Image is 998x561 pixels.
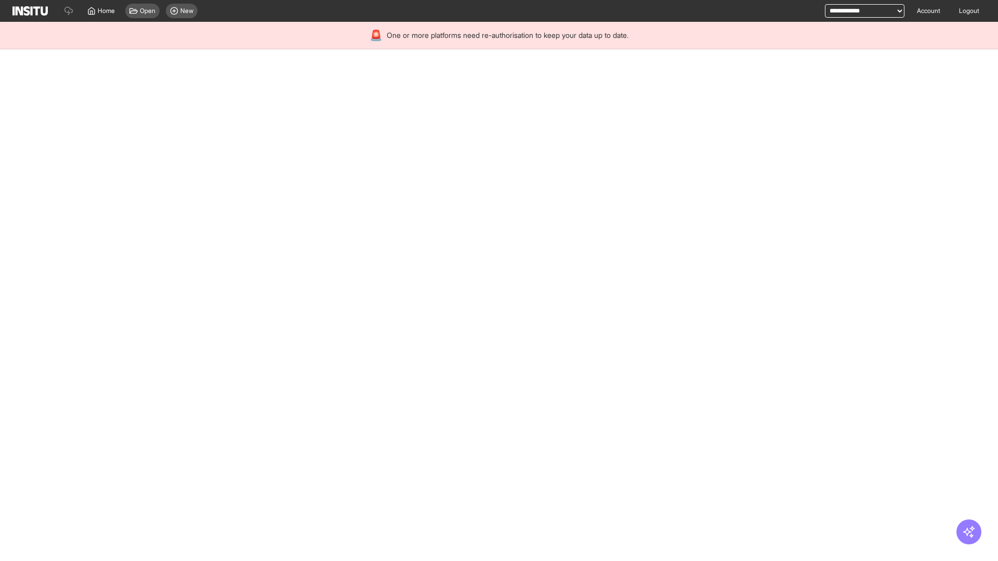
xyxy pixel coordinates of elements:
[180,7,193,15] span: New
[140,7,155,15] span: Open
[370,28,383,43] div: 🚨
[98,7,115,15] span: Home
[387,30,628,41] span: One or more platforms need re-authorisation to keep your data up to date.
[12,6,48,16] img: Logo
